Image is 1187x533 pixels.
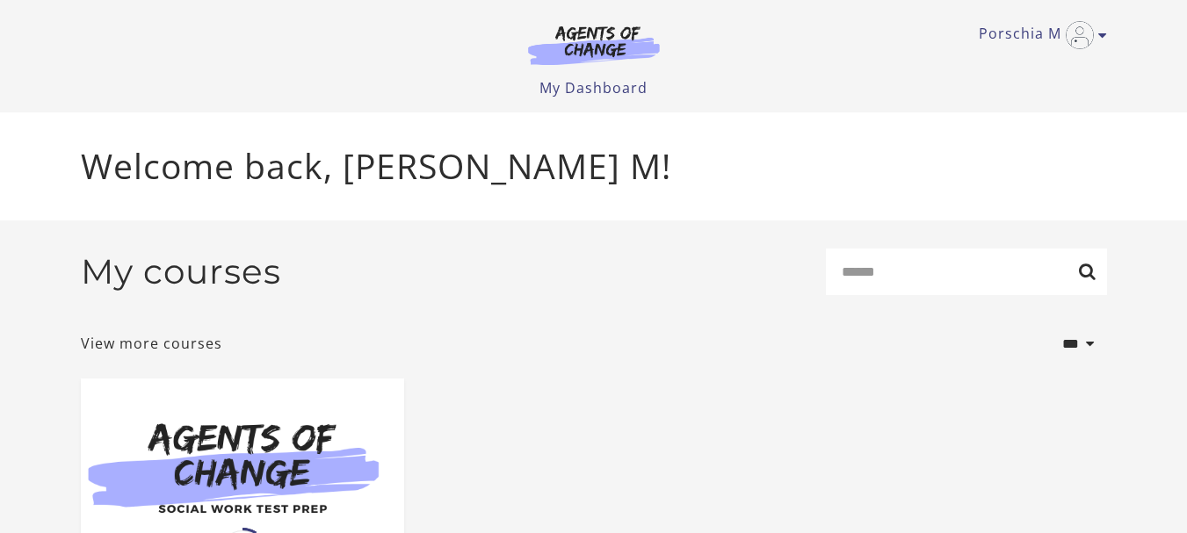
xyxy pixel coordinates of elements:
a: My Dashboard [539,78,648,97]
img: Agents of Change Logo [510,25,678,65]
a: View more courses [81,333,222,354]
h2: My courses [81,251,281,292]
a: Toggle menu [979,21,1098,49]
p: Welcome back, [PERSON_NAME] M! [81,140,1107,192]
